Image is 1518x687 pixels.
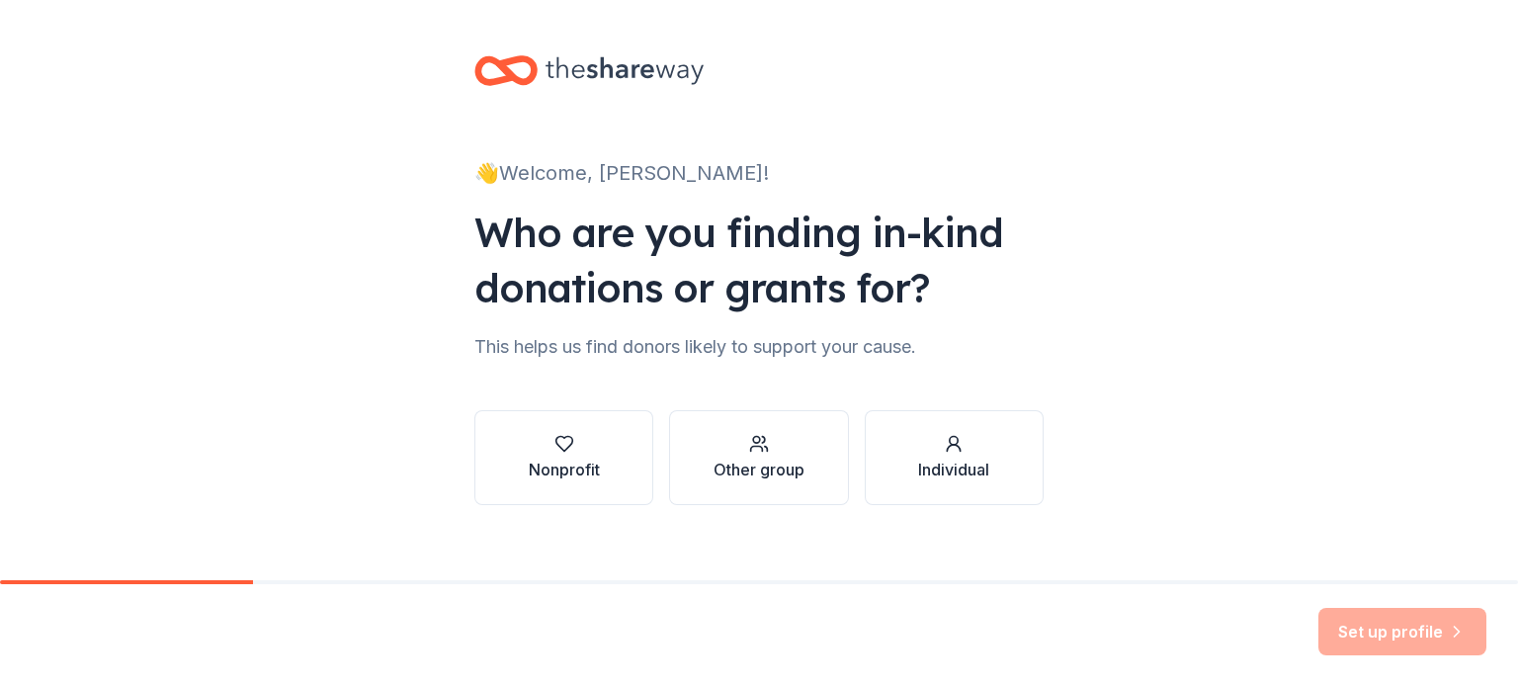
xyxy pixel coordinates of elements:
div: This helps us find donors likely to support your cause. [474,331,1044,363]
button: Individual [865,410,1044,505]
div: Individual [918,458,989,481]
button: Other group [669,410,848,505]
div: 👋 Welcome, [PERSON_NAME]! [474,157,1044,189]
button: Nonprofit [474,410,653,505]
div: Who are you finding in-kind donations or grants for? [474,205,1044,315]
div: Nonprofit [529,458,600,481]
div: Other group [714,458,804,481]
